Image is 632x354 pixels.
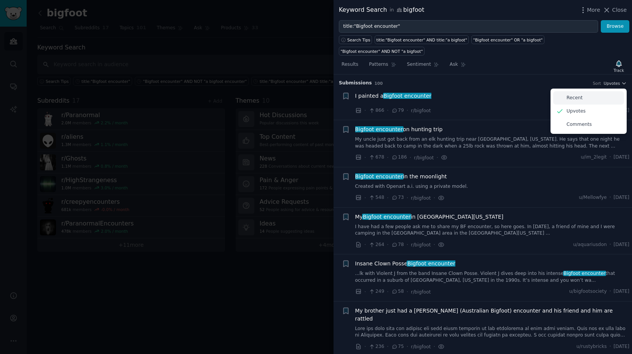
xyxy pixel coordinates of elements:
span: u/bigfootsociety [569,288,607,295]
span: · [407,288,408,296]
span: r/bigfoot [411,344,431,349]
span: [DATE] [614,154,629,161]
p: Comments [567,121,592,128]
button: More [579,6,600,14]
span: · [364,241,366,249]
span: · [410,154,411,162]
div: "Bigfoot encounter" AND NOT "a bigfoot" [341,49,423,54]
span: 678 [369,154,384,161]
span: Bigfoot encounter [362,214,411,220]
div: "Bigfoot encounter" OR "a bigfoot" [473,37,543,43]
span: · [387,154,388,162]
span: I painted a [355,92,432,100]
span: r/bigfoot [411,108,431,113]
span: · [364,154,366,162]
span: 236 [369,343,384,350]
a: title:"Bigfoot encounter" AND title:"a bigfoot" [375,35,469,44]
span: · [387,288,388,296]
p: Upvotes [567,108,586,115]
span: · [387,106,388,114]
a: Ask [447,59,469,74]
input: Try a keyword related to your business [339,20,598,33]
a: Sentiment [404,59,442,74]
span: · [610,241,611,248]
span: u/Mellowfye [579,194,606,201]
span: Search Tips [347,37,370,43]
span: · [434,343,435,351]
span: 866 [369,107,384,114]
span: Ask [450,61,458,68]
span: · [387,194,388,202]
a: Bigfoot encounteron hunting trip [355,125,443,133]
span: 75 [391,343,404,350]
span: · [364,194,366,202]
span: u/im_2legit [581,154,607,161]
span: Sentiment [407,61,431,68]
a: I have had a few people ask me to share my BF encounter, so here goes. In [DATE], a friend of min... [355,224,630,237]
button: Track [611,58,627,74]
span: My in [GEOGRAPHIC_DATA][US_STATE] [355,213,504,221]
span: on hunting trip [355,125,443,133]
a: Patterns [366,59,399,74]
span: · [610,154,611,161]
span: · [364,343,366,351]
div: Keyword Search bigfoot [339,5,424,15]
span: u/rustybricks [576,343,607,350]
span: [DATE] [614,194,629,201]
span: 73 [391,194,404,201]
span: · [364,106,366,114]
span: Bigfoot encounter [563,271,606,276]
a: Lore ips dolo sita con adipisc eli sedd eiusm temporin ut lab etdolorema al enim admi veniam. Qui... [355,325,630,339]
span: Submission s [339,80,372,87]
span: r/bigfoot [411,195,431,201]
span: · [610,288,611,295]
a: "Bigfoot encounter" OR "a bigfoot" [471,35,544,44]
a: Insane Clown PosseBigfoot encounter [355,260,455,268]
span: [DATE] [614,241,629,248]
button: Close [603,6,627,14]
span: r/bigfoot [411,242,431,248]
span: 249 [369,288,384,295]
button: Browse [601,20,629,33]
span: Results [342,61,358,68]
a: Created with Openart a.i. using a private model. [355,183,630,190]
span: More [587,6,600,14]
span: · [407,241,408,249]
a: My brother just had a [PERSON_NAME] (Australian Bigfoot) encounter and his friend and him are rat... [355,307,630,323]
span: Bigfoot encounter [354,126,404,132]
span: · [610,343,611,350]
span: Close [612,6,627,14]
span: 186 [391,154,407,161]
span: r/bigfoot [411,289,431,295]
span: r/bigfoot [414,155,434,160]
span: · [387,241,388,249]
a: My uncle just got back from an elk hunting trip near [GEOGRAPHIC_DATA], [US_STATE]. He says that ... [355,136,630,149]
span: in the moonlight [355,173,447,181]
a: MyBigfoot encounterin [GEOGRAPHIC_DATA][US_STATE] [355,213,504,221]
span: 58 [391,288,404,295]
span: · [434,194,435,202]
span: · [364,288,366,296]
button: Upvotes [603,81,627,86]
a: I painted aBigfoot encounter [355,92,432,100]
span: 264 [369,241,384,248]
span: 548 [369,194,384,201]
span: · [434,241,435,249]
span: 79 [391,107,404,114]
a: ...lk with Violent J from the band Insane Clown Posse. Violent J dives deep into his intenseBigfo... [355,270,630,284]
span: Insane Clown Posse [355,260,455,268]
span: [DATE] [614,288,629,295]
span: Patterns [369,61,388,68]
span: · [407,106,408,114]
span: Upvotes [603,81,620,86]
a: Results [339,59,361,74]
div: title:"Bigfoot encounter" AND title:"a bigfoot" [377,37,467,43]
span: · [610,194,611,201]
span: · [407,194,408,202]
div: Track [614,68,624,73]
span: · [407,343,408,351]
a: Bigfoot encounterin the moonlight [355,173,447,181]
span: 78 [391,241,404,248]
span: · [387,343,388,351]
